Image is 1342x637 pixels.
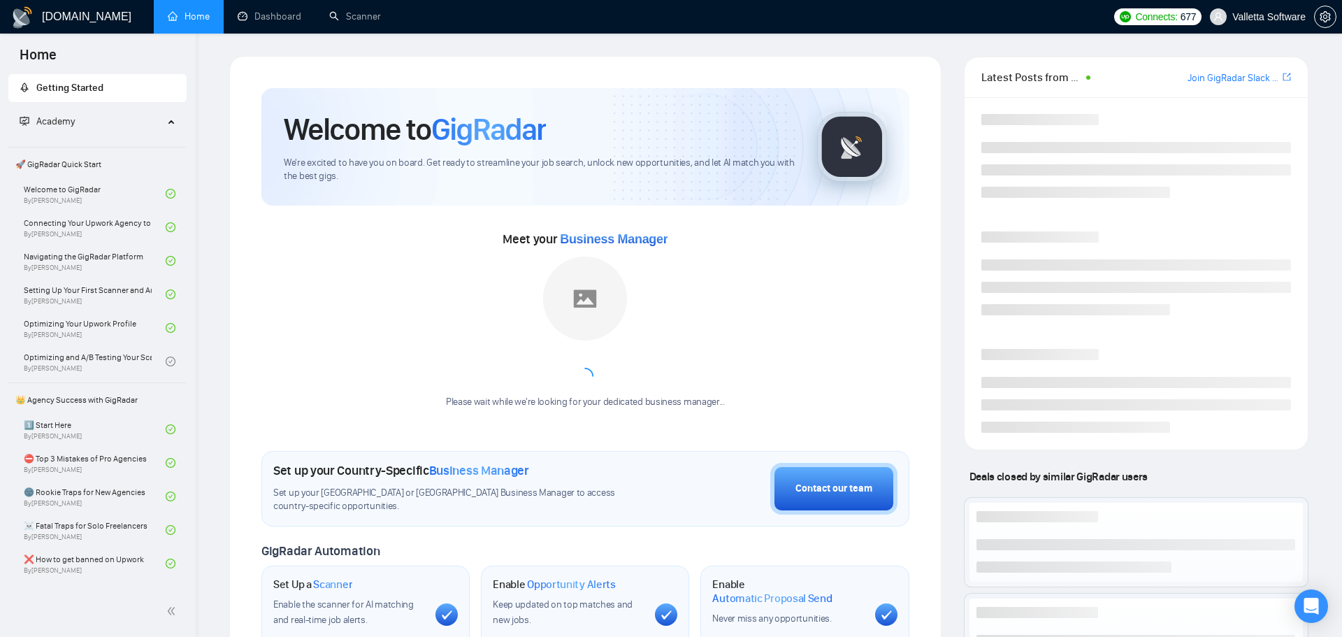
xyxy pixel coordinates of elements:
img: logo [11,6,34,29]
span: Academy [36,115,75,127]
a: searchScanner [329,10,381,22]
span: fund-projection-screen [20,116,29,126]
a: ❌ How to get banned on UpworkBy[PERSON_NAME] [24,548,166,579]
span: check-circle [166,357,175,366]
a: dashboardDashboard [238,10,301,22]
a: homeHome [168,10,210,22]
h1: Enable [493,578,616,592]
span: setting [1315,11,1336,22]
a: Optimizing and A/B Testing Your Scanner for Better ResultsBy[PERSON_NAME] [24,346,166,377]
span: Getting Started [36,82,103,94]
a: 🌚 Rookie Traps for New AgenciesBy[PERSON_NAME] [24,481,166,512]
span: Keep updated on top matches and new jobs. [493,599,633,626]
span: check-circle [166,424,175,434]
span: Opportunity Alerts [527,578,616,592]
img: gigradar-logo.png [817,112,887,182]
span: check-circle [166,458,175,468]
span: loading [577,368,593,385]
span: Latest Posts from the GigRadar Community [981,69,1083,86]
span: 🚀 GigRadar Quick Start [10,150,185,178]
div: Contact our team [795,481,872,496]
span: check-circle [166,289,175,299]
h1: Welcome to [284,110,546,148]
span: GigRadar Automation [261,543,380,559]
span: user [1213,12,1223,22]
span: Enable the scanner for AI matching and real-time job alerts. [273,599,414,626]
a: Optimizing Your Upwork ProfileBy[PERSON_NAME] [24,313,166,343]
span: double-left [166,604,180,618]
span: Meet your [503,231,668,247]
span: 👑 Agency Success with GigRadar [10,386,185,414]
a: Setting Up Your First Scanner and Auto-BidderBy[PERSON_NAME] [24,279,166,310]
h1: Enable [712,578,863,605]
span: Connects: [1135,9,1177,24]
a: Join GigRadar Slack Community [1188,71,1280,86]
span: check-circle [166,323,175,333]
span: Academy [20,115,75,127]
span: check-circle [166,222,175,232]
span: 677 [1181,9,1196,24]
a: Welcome to GigRadarBy[PERSON_NAME] [24,178,166,209]
span: GigRadar [431,110,546,148]
span: check-circle [166,256,175,266]
h1: Set Up a [273,578,352,592]
span: check-circle [166,559,175,568]
span: We're excited to have you on board. Get ready to streamline your job search, unlock new opportuni... [284,157,795,183]
a: Navigating the GigRadar PlatformBy[PERSON_NAME] [24,245,166,276]
span: Deals closed by similar GigRadar users [964,464,1153,489]
button: Contact our team [770,463,897,515]
a: ⛔ Top 3 Mistakes of Pro AgenciesBy[PERSON_NAME] [24,448,166,478]
h1: Set up your Country-Specific [273,463,529,478]
span: check-circle [166,189,175,199]
div: Open Intercom Messenger [1294,589,1328,623]
span: Never miss any opportunities. [712,613,831,624]
span: Business Manager [429,463,529,478]
a: Connecting Your Upwork Agency to GigRadarBy[PERSON_NAME] [24,212,166,243]
div: Please wait while we're looking for your dedicated business manager... [438,396,733,409]
li: Getting Started [8,74,187,102]
span: Scanner [313,578,352,592]
a: setting [1314,11,1336,22]
button: setting [1314,6,1336,28]
span: Automatic Proposal Send [712,592,832,606]
img: placeholder.png [543,257,627,341]
span: check-circle [166,492,175,501]
a: export [1283,71,1291,84]
img: upwork-logo.png [1120,11,1131,22]
span: Business Manager [560,232,668,246]
span: export [1283,71,1291,83]
a: ☠️ Fatal Traps for Solo FreelancersBy[PERSON_NAME] [24,515,166,545]
a: 1️⃣ Start HereBy[PERSON_NAME] [24,414,166,445]
span: check-circle [166,525,175,535]
span: Home [8,45,68,74]
span: Set up your [GEOGRAPHIC_DATA] or [GEOGRAPHIC_DATA] Business Manager to access country-specific op... [273,487,648,513]
span: rocket [20,83,29,92]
